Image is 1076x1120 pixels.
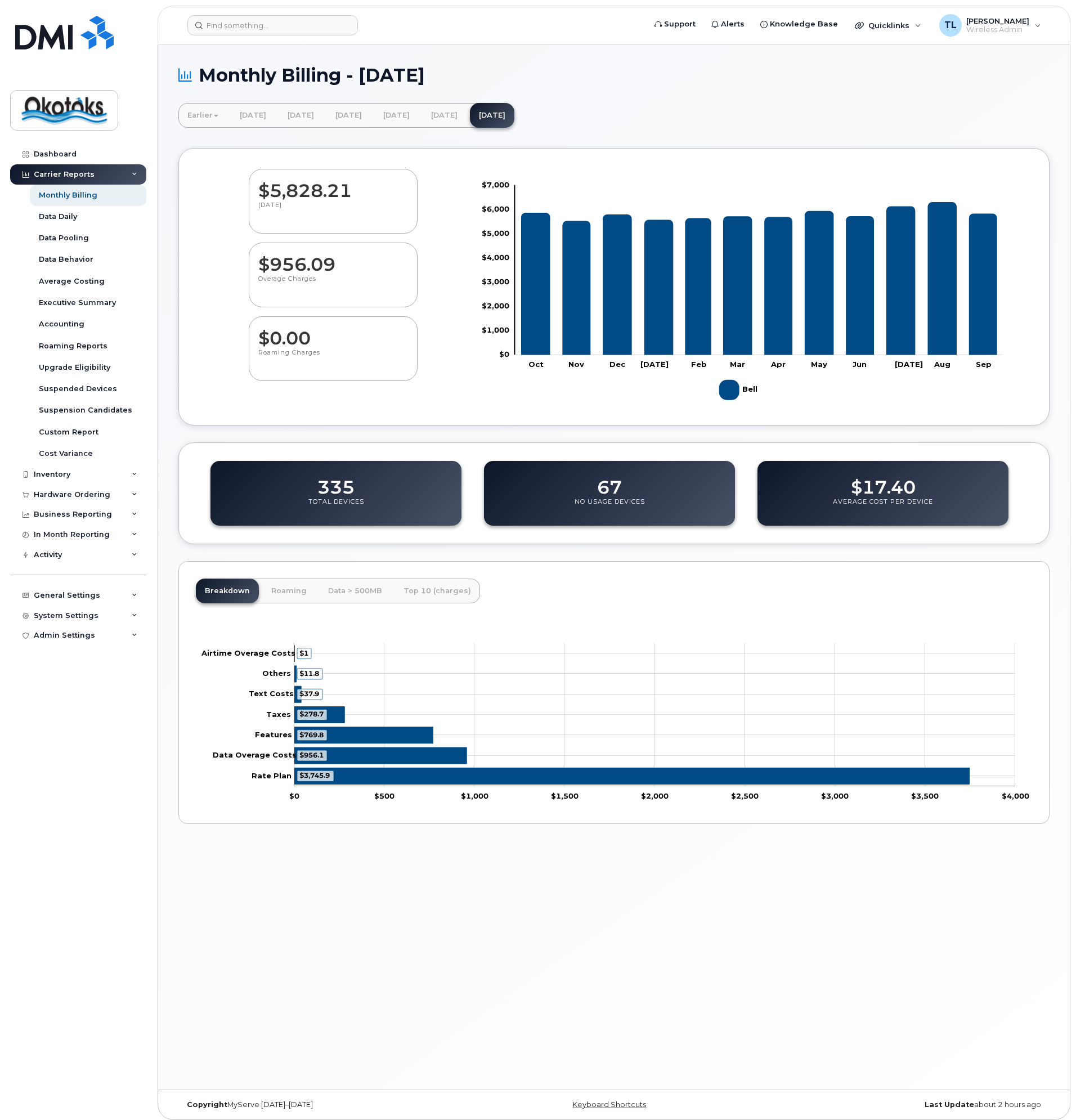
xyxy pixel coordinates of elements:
p: Roaming Charges [258,348,408,369]
tspan: $11.8 [299,669,319,677]
tspan: $769.8 [299,730,324,738]
g: Series [294,645,970,784]
p: Total Devices [308,498,364,518]
a: Top 10 (charges) [394,579,480,603]
a: Breakdown [196,579,259,603]
a: [DATE] [279,103,323,128]
tspan: Features [255,729,292,738]
p: No Usage Devices [575,498,645,518]
tspan: $4,000 [1002,791,1029,800]
a: Data > 500MB [319,579,391,603]
tspan: Airtime Overage Costs [201,648,295,657]
tspan: Aug [934,360,951,369]
dd: $17.40 [851,466,916,498]
tspan: Taxes [266,709,291,718]
strong: Last Update [925,1100,974,1109]
tspan: Data Overage Costs [213,750,297,759]
tspan: $6,000 [482,204,509,213]
tspan: Mar [730,360,745,369]
tspan: $3,500 [911,791,939,800]
tspan: $37.9 [299,689,319,698]
tspan: $3,745.9 [299,771,330,779]
tspan: May [811,360,827,369]
tspan: Oct [528,360,544,369]
tspan: Feb [691,360,707,369]
tspan: $1 [299,648,308,657]
a: Roaming [262,579,316,603]
tspan: $3,000 [482,277,509,286]
tspan: $2,000 [641,791,669,800]
tspan: $956.1 [299,751,324,759]
p: Average Cost Per Device [833,498,933,518]
a: [DATE] [326,103,371,128]
a: Keyboard Shortcuts [572,1100,646,1109]
dd: $956.09 [258,243,408,275]
tspan: Rate Plan [252,770,292,779]
tspan: Jun [853,360,867,369]
tspan: Others [262,669,291,678]
g: Legend [719,375,760,405]
strong: Copyright [187,1100,227,1109]
g: Chart [482,180,1003,404]
tspan: $1,000 [482,325,509,334]
tspan: $2,500 [731,791,759,800]
tspan: $5,000 [482,228,509,237]
tspan: $1,000 [461,791,488,800]
tspan: Sep [976,360,992,369]
p: Overage Charges [258,275,408,295]
a: Earlier [178,103,227,128]
tspan: $278.7 [299,710,324,718]
a: [DATE] [374,103,419,128]
dd: 67 [597,466,622,498]
div: MyServe [DATE]–[DATE] [178,1100,469,1109]
a: [DATE] [231,103,275,128]
div: about 2 hours ago [759,1100,1050,1109]
a: [DATE] [470,103,514,128]
a: [DATE] [422,103,467,128]
tspan: [DATE] [895,360,923,369]
tspan: Nov [568,360,584,369]
tspan: Dec [609,360,626,369]
tspan: [DATE] [640,360,668,369]
dd: $5,828.21 [258,169,408,201]
h1: Monthly Billing - [DATE] [178,65,1050,85]
tspan: $3,000 [821,791,849,800]
tspan: $1,500 [551,791,579,800]
tspan: Text Costs [249,689,294,698]
tspan: $0 [289,791,299,800]
g: Bell [719,375,760,405]
tspan: Apr [770,360,786,369]
tspan: $500 [374,791,394,800]
tspan: $0 [499,350,509,359]
tspan: $4,000 [482,253,509,262]
tspan: $2,000 [482,301,509,310]
g: Chart [201,643,1029,800]
dd: 335 [317,466,355,498]
dd: $0.00 [258,317,408,348]
p: [DATE] [258,201,408,221]
tspan: $7,000 [482,180,509,189]
g: Bell [521,202,997,355]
